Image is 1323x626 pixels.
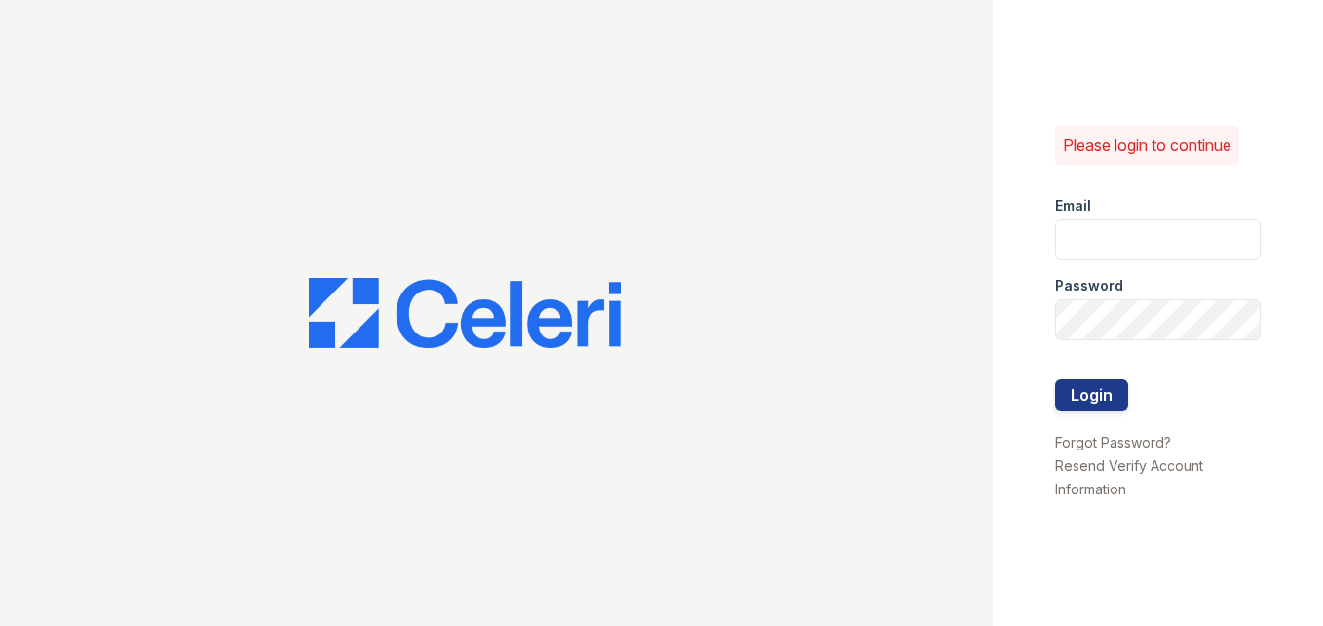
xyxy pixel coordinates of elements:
label: Password [1055,276,1123,295]
button: Login [1055,379,1128,411]
label: Email [1055,196,1091,215]
p: Please login to continue [1063,134,1231,157]
img: CE_Logo_Blue-a8612792a0a2168367f1c8372b55b34899dd931a85d93a1a3d3e32e68fde9ad4.png [309,278,621,348]
a: Forgot Password? [1055,434,1171,450]
a: Resend Verify Account Information [1055,457,1203,497]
